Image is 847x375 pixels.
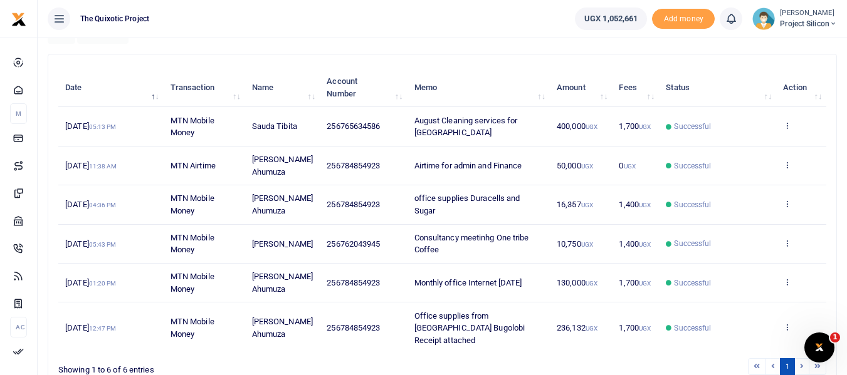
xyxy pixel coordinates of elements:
small: UGX [624,163,636,170]
small: UGX [581,202,593,208]
span: 1,700 [619,121,651,131]
small: UGX [586,325,597,332]
span: 256784854923 [327,161,380,170]
small: UGX [581,241,593,248]
span: 10,750 [557,239,593,249]
span: [PERSON_NAME] Ahumuza [252,193,313,215]
small: 04:36 PM [89,202,117,208]
th: Status: activate to sort column ascending [659,68,776,107]
span: 130,000 [557,278,597,287]
span: UGX 1,052,661 [584,13,638,25]
th: Name: activate to sort column ascending [245,68,320,107]
a: Add money [652,13,715,23]
span: 400,000 [557,121,597,131]
span: August Cleaning services for [GEOGRAPHIC_DATA] [414,116,518,138]
th: Amount: activate to sort column ascending [550,68,612,107]
span: Consultancy meetinhg One tribe Coffee [414,233,529,255]
li: Wallet ballance [570,8,652,30]
span: Office supplies from [GEOGRAPHIC_DATA] Bugolobi Receipt attached [414,311,525,345]
small: 05:13 PM [89,123,117,130]
span: 1,400 [619,239,651,249]
span: 50,000 [557,161,593,170]
span: The Quixotic Project [75,13,154,24]
li: Ac [10,317,27,337]
span: Add money [652,9,715,29]
span: MTN Mobile Money [171,272,214,294]
span: 236,132 [557,323,597,332]
iframe: Intercom live chat [804,332,834,362]
span: Successful [674,160,711,172]
span: [DATE] [65,200,116,209]
span: [DATE] [65,323,116,332]
span: 256784854923 [327,200,380,209]
span: Successful [674,322,711,334]
span: 256765634586 [327,121,380,131]
small: UGX [639,202,651,208]
span: 256784854923 [327,278,380,287]
th: Account Number: activate to sort column ascending [320,68,407,107]
span: [DATE] [65,278,116,287]
small: UGX [639,280,651,287]
span: Monthly office Internet [DATE] [414,278,522,287]
span: [PERSON_NAME] Ahumuza [252,317,313,339]
span: MTN Mobile Money [171,193,214,215]
span: MTN Mobile Money [171,233,214,255]
th: Memo: activate to sort column ascending [407,68,550,107]
span: MTN Mobile Money [171,317,214,339]
span: Successful [674,199,711,210]
span: 1 [830,332,840,342]
a: logo-small logo-large logo-large [11,14,26,23]
span: 1,400 [619,200,651,209]
small: 01:20 PM [89,280,117,287]
span: [DATE] [65,239,116,249]
small: 05:43 PM [89,241,117,248]
small: UGX [639,123,651,130]
span: Successful [674,277,711,289]
span: 256762043945 [327,239,380,249]
span: Sauda Tibita [252,121,297,131]
span: 0 [619,161,635,170]
span: Project Silicon [780,18,837,29]
th: Fees: activate to sort column ascending [612,68,659,107]
a: UGX 1,052,661 [575,8,647,30]
span: Successful [674,121,711,132]
th: Transaction: activate to sort column ascending [164,68,245,107]
a: profile-user [PERSON_NAME] Project Silicon [752,8,837,30]
span: MTN Airtime [171,161,216,170]
th: Action: activate to sort column ascending [776,68,826,107]
img: profile-user [752,8,775,30]
small: 11:38 AM [89,163,117,170]
span: [PERSON_NAME] [252,239,313,249]
span: [PERSON_NAME] Ahumuza [252,155,313,177]
span: [DATE] [65,121,116,131]
span: [PERSON_NAME] Ahumuza [252,272,313,294]
a: 1 [780,358,795,375]
small: [PERSON_NAME] [780,8,837,19]
small: UGX [639,241,651,248]
span: Successful [674,238,711,249]
span: [DATE] [65,161,117,170]
img: logo-small [11,12,26,27]
li: Toup your wallet [652,9,715,29]
span: 1,700 [619,278,651,287]
li: M [10,103,27,124]
small: UGX [586,123,597,130]
th: Date: activate to sort column descending [58,68,164,107]
span: Airtime for admin and Finance [414,161,522,170]
small: UGX [581,163,593,170]
small: UGX [639,325,651,332]
span: 1,700 [619,323,651,332]
span: MTN Mobile Money [171,116,214,138]
small: UGX [586,280,597,287]
small: 12:47 PM [89,325,117,332]
span: 16,357 [557,200,593,209]
span: 256784854923 [327,323,380,332]
span: office supplies Duracells and Sugar [414,193,520,215]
